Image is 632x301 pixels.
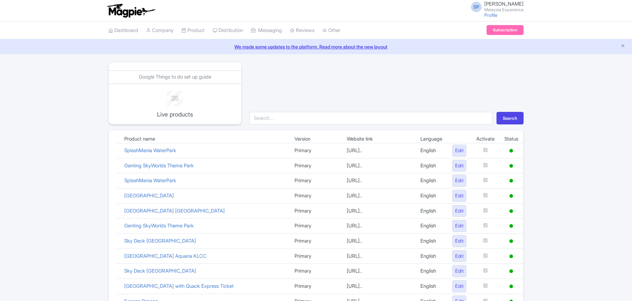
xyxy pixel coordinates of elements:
td: English [415,264,447,279]
td: [URL].. [342,143,415,158]
a: Messaging [251,21,282,40]
td: English [415,233,447,249]
input: Search... [250,112,493,124]
td: Language [415,135,447,143]
td: English [415,143,447,158]
td: Website link [342,135,415,143]
td: [URL].. [342,233,415,249]
p: Live products [148,110,202,119]
a: [GEOGRAPHIC_DATA] Aquaria KLCC [124,253,207,259]
td: English [415,218,447,234]
a: Edit [452,235,466,247]
a: Dashboard [108,21,138,40]
td: Primary [290,158,342,173]
td: Primary [290,188,342,203]
span: [PERSON_NAME] [484,1,524,7]
a: [GEOGRAPHIC_DATA] with Quack Express Ticket [124,283,234,289]
td: Status [499,135,523,143]
a: Genting SkyWorlds Theme Park [124,162,194,169]
a: Subscription [487,25,524,35]
a: Other [322,21,340,40]
a: Profile [484,12,497,18]
td: [URL].. [342,218,415,234]
span: SP [471,2,482,12]
td: Activate [471,135,499,143]
a: Edit [452,280,466,292]
td: [URL].. [342,249,415,264]
a: We made some updates to the platform. Read more about the new layout [4,43,628,50]
a: Edit [452,175,466,187]
a: [GEOGRAPHIC_DATA] [GEOGRAPHIC_DATA] [124,208,225,214]
td: English [415,188,447,203]
td: [URL].. [342,203,415,218]
img: logo-ab69f6fb50320c5b225c76a69d11143b.png [105,3,156,18]
td: Primary [290,233,342,249]
a: Edit [452,265,466,277]
td: English [415,173,447,188]
td: Primary [290,203,342,218]
td: English [415,203,447,218]
td: Primary [290,249,342,264]
td: Primary [290,218,342,234]
a: Reviews [290,21,314,40]
a: Google Things to do set up guide [139,74,211,80]
a: Edit [452,160,466,172]
small: Malaysia Experience [484,8,524,12]
a: SplashMania WaterPark [124,147,176,153]
a: SP [PERSON_NAME] Malaysia Experience [467,1,524,12]
td: Primary [290,173,342,188]
button: Close announcement [620,43,625,50]
td: English [415,279,447,294]
a: Edit [452,190,466,202]
a: Edit [452,250,466,262]
a: Company [146,21,174,40]
td: Primary [290,143,342,158]
a: SplashMania WaterPark [124,177,176,184]
button: Search [496,112,524,124]
td: [URL].. [342,188,415,203]
td: Primary [290,279,342,294]
a: Edit [452,220,466,232]
a: Sky Deck [GEOGRAPHIC_DATA] [124,238,196,244]
td: Primary [290,264,342,279]
td: [URL].. [342,158,415,173]
td: [URL].. [342,173,415,188]
td: English [415,158,447,173]
a: Edit [452,205,466,217]
td: [URL].. [342,279,415,294]
a: Edit [452,145,466,157]
td: Product name [119,135,290,143]
a: [GEOGRAPHIC_DATA] [124,192,174,199]
a: Genting SkyWorlds Theme Park [124,222,194,229]
td: Version [290,135,342,143]
a: Product [181,21,205,40]
a: Sky Deck [GEOGRAPHIC_DATA] [124,268,196,274]
div: 35 [148,91,202,103]
td: English [415,249,447,264]
a: Distribution [213,21,243,40]
td: [URL].. [342,264,415,279]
